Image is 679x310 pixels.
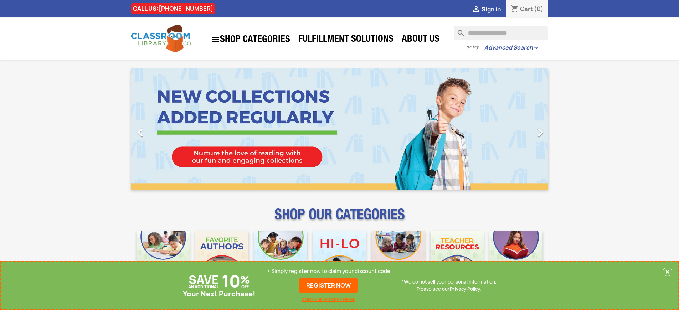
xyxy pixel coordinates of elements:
img: CLC_Bulk_Mobile.jpg [137,231,190,284]
i: search [454,26,462,35]
p: SHOP OUR CATEGORIES [131,212,548,225]
a: Advanced Search→ [484,44,538,51]
a: [PHONE_NUMBER] [159,5,213,12]
a: SHOP CATEGORIES [208,32,294,47]
a: About Us [398,33,443,47]
div: CALL US: [131,3,215,14]
a:  Sign in [472,5,501,13]
img: CLC_Teacher_Resources_Mobile.jpg [431,231,484,284]
input: Search [454,26,548,40]
img: CLC_Favorite_Authors_Mobile.jpg [195,231,248,284]
span: - or try - [463,43,484,51]
ul: Carousel container [131,68,548,190]
i:  [132,124,149,141]
span: (0) [534,5,544,13]
span: Cart [520,5,533,13]
i:  [472,5,480,14]
a: Previous [131,68,194,190]
span: → [533,44,538,51]
span: Sign in [482,5,501,13]
img: CLC_Fiction_Nonfiction_Mobile.jpg [372,231,425,284]
img: CLC_HiLo_Mobile.jpg [313,231,366,284]
a: Fulfillment Solutions [295,33,397,47]
i:  [531,124,549,141]
img: CLC_Dyslexia_Mobile.jpg [489,231,542,284]
img: Classroom Library Company [131,25,192,52]
i:  [211,35,220,44]
img: CLC_Phonics_And_Decodables_Mobile.jpg [254,231,307,284]
i: shopping_cart [510,5,519,14]
a: Next [485,68,548,190]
